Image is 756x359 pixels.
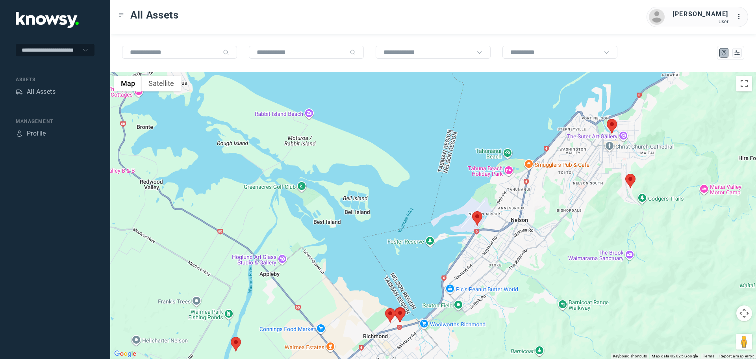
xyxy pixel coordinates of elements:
[721,49,728,56] div: Map
[737,13,745,19] tspan: ...
[350,49,356,56] div: Search
[114,76,142,91] button: Show street map
[613,353,647,359] button: Keyboard shortcuts
[119,12,124,18] div: Toggle Menu
[16,88,23,95] div: Assets
[112,349,138,359] img: Google
[16,129,46,138] a: ProfileProfile
[734,49,741,56] div: List
[142,76,181,91] button: Show satellite imagery
[223,49,229,56] div: Search
[736,334,752,350] button: Drag Pegman onto the map to open Street View
[16,12,79,28] img: Application Logo
[736,76,752,91] button: Toggle fullscreen view
[673,19,728,24] div: User
[130,8,179,22] span: All Assets
[652,354,698,358] span: Map data ©2025 Google
[736,12,746,22] div: :
[16,130,23,137] div: Profile
[16,87,56,97] a: AssetsAll Assets
[703,354,715,358] a: Terms (opens in new tab)
[27,87,56,97] div: All Assets
[649,9,665,25] img: avatar.png
[673,9,728,19] div: [PERSON_NAME]
[736,305,752,321] button: Map camera controls
[16,76,94,83] div: Assets
[27,129,46,138] div: Profile
[719,354,754,358] a: Report a map error
[16,118,94,125] div: Management
[112,349,138,359] a: Open this area in Google Maps (opens a new window)
[736,12,746,21] div: :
